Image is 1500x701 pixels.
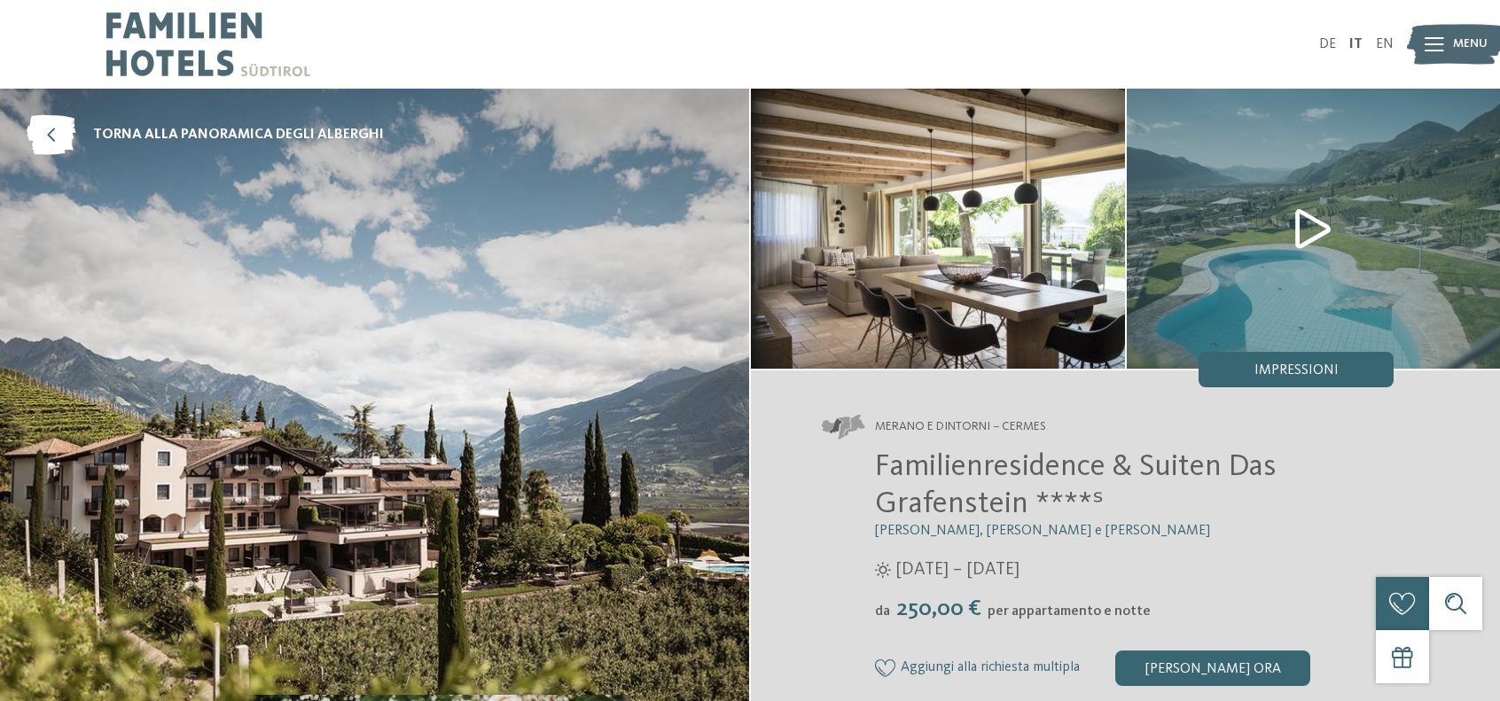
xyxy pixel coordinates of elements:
span: torna alla panoramica degli alberghi [93,125,384,144]
span: Impressioni [1254,363,1339,378]
img: Il nostro family hotel a Merano e dintorni è perfetto per trascorrere giorni felici [751,89,1125,369]
span: [DATE] – [DATE] [895,557,1020,582]
span: [PERSON_NAME], [PERSON_NAME] e [PERSON_NAME] [875,524,1210,538]
span: Merano e dintorni – Cermes [875,418,1046,436]
span: da [875,604,890,619]
a: DE [1319,37,1336,51]
span: 250,00 € [892,597,986,620]
a: IT [1349,37,1363,51]
span: Familienresidence & Suiten Das Grafenstein ****ˢ [875,451,1277,519]
a: torna alla panoramica degli alberghi [27,115,384,155]
i: Orari d'apertura estate [875,562,891,578]
span: Menu [1453,35,1488,53]
span: Aggiungi alla richiesta multipla [901,660,1080,676]
div: [PERSON_NAME] ora [1115,650,1310,686]
a: EN [1376,37,1394,51]
span: per appartamento e notte [988,604,1151,619]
